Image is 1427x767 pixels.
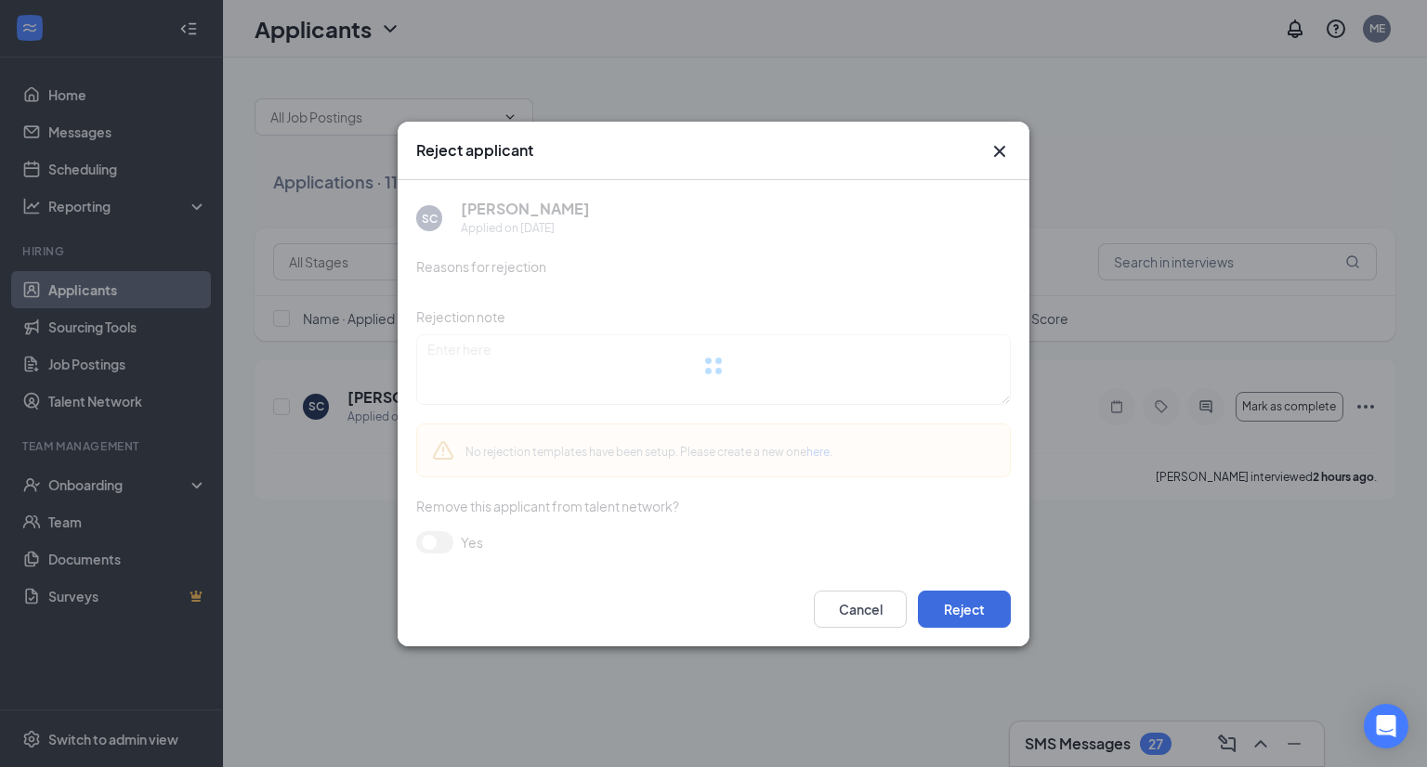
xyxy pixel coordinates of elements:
[814,591,907,628] button: Cancel
[988,140,1011,162] button: Close
[988,140,1011,162] svg: Cross
[416,140,533,161] h3: Reject applicant
[1364,704,1408,748] div: Open Intercom Messenger
[918,591,1011,628] button: Reject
